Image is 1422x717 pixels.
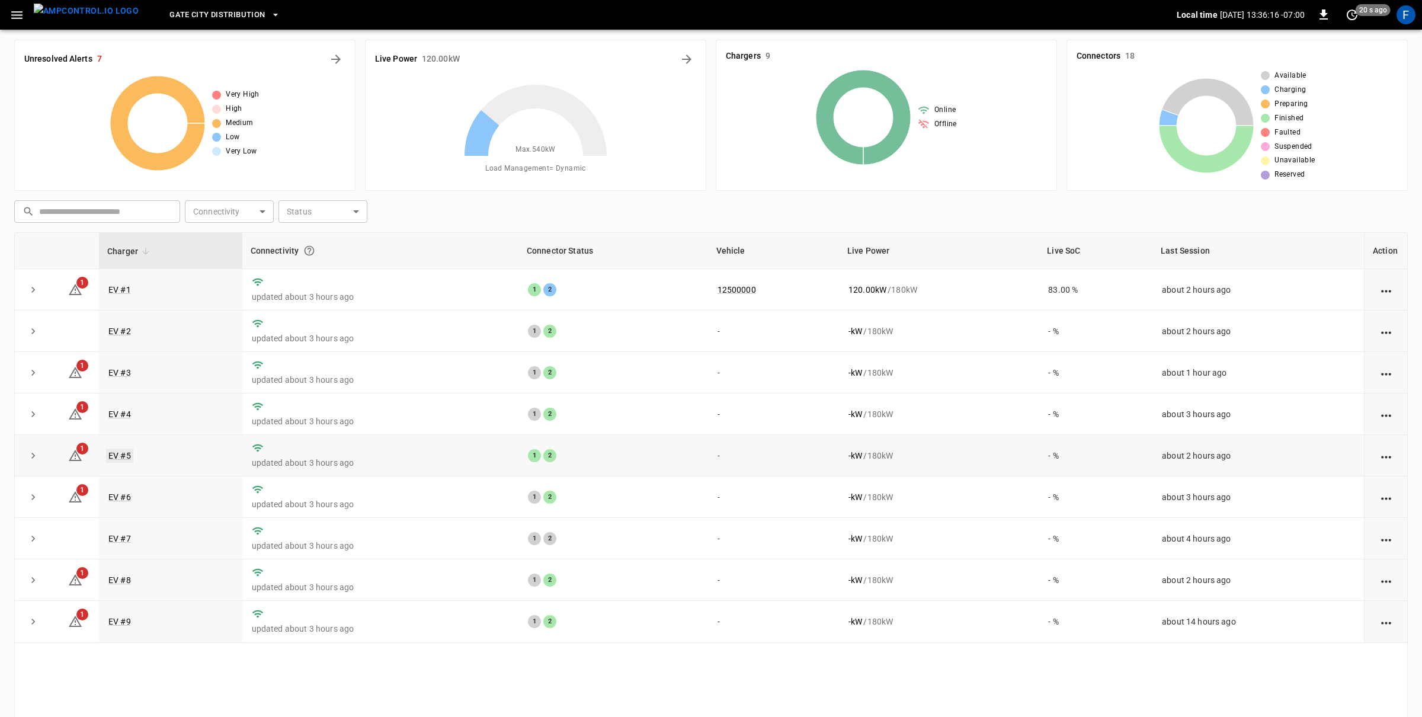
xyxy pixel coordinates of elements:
[1379,325,1394,337] div: action cell options
[1177,9,1218,21] p: Local time
[1039,518,1152,559] td: - %
[1274,98,1308,110] span: Preparing
[252,581,509,593] p: updated about 3 hours ago
[543,491,556,504] div: 2
[1039,311,1152,352] td: - %
[1379,616,1394,628] div: action cell options
[848,450,862,462] p: - kW
[708,393,839,435] td: -
[1274,127,1301,139] span: Faulted
[1220,9,1305,21] p: [DATE] 13:36:16 -07:00
[24,488,42,506] button: expand row
[848,408,1029,420] div: / 180 kW
[543,615,556,628] div: 2
[708,476,839,518] td: -
[1125,50,1135,63] h6: 18
[24,447,42,465] button: expand row
[1152,269,1364,311] td: about 2 hours ago
[1274,141,1312,153] span: Suspended
[528,532,541,545] div: 1
[326,50,345,69] button: All Alerts
[108,409,131,419] a: EV #4
[528,325,541,338] div: 1
[24,405,42,423] button: expand row
[528,408,541,421] div: 1
[252,374,509,386] p: updated about 3 hours ago
[1274,84,1306,96] span: Charging
[76,360,88,372] span: 1
[1343,5,1362,24] button: set refresh interval
[848,367,862,379] p: - kW
[1039,601,1152,642] td: - %
[251,240,510,261] div: Connectivity
[1039,233,1152,269] th: Live SoC
[24,364,42,382] button: expand row
[543,283,556,296] div: 2
[848,574,862,586] p: - kW
[24,322,42,340] button: expand row
[848,408,862,420] p: - kW
[169,8,265,22] span: Gate City Distribution
[1039,352,1152,393] td: - %
[528,574,541,587] div: 1
[708,559,839,601] td: -
[68,284,82,293] a: 1
[708,601,839,642] td: -
[1077,50,1120,63] h6: Connectors
[543,325,556,338] div: 2
[226,132,239,143] span: Low
[543,366,556,379] div: 2
[252,623,509,635] p: updated about 3 hours ago
[1152,601,1364,642] td: about 14 hours ago
[708,435,839,476] td: -
[226,146,257,158] span: Very Low
[76,277,88,289] span: 1
[97,53,102,66] h6: 7
[848,325,1029,337] div: / 180 kW
[1039,435,1152,476] td: - %
[1039,476,1152,518] td: - %
[677,50,696,69] button: Energy Overview
[68,409,82,418] a: 1
[108,368,131,377] a: EV #3
[1274,155,1315,167] span: Unavailable
[848,574,1029,586] div: / 180 kW
[68,575,82,584] a: 1
[848,616,1029,628] div: / 180 kW
[1039,559,1152,601] td: - %
[518,233,708,269] th: Connector Status
[848,284,1029,296] div: / 180 kW
[24,281,42,299] button: expand row
[528,283,541,296] div: 1
[934,104,956,116] span: Online
[848,491,1029,503] div: / 180 kW
[848,450,1029,462] div: / 180 kW
[848,284,886,296] p: 120.00 kW
[528,491,541,504] div: 1
[1152,352,1364,393] td: about 1 hour ago
[1379,574,1394,586] div: action cell options
[76,567,88,579] span: 1
[543,408,556,421] div: 2
[708,352,839,393] td: -
[108,327,131,336] a: EV #2
[708,518,839,559] td: -
[76,443,88,454] span: 1
[24,53,92,66] h6: Unresolved Alerts
[839,233,1039,269] th: Live Power
[252,332,509,344] p: updated about 3 hours ago
[1379,491,1394,503] div: action cell options
[1379,367,1394,379] div: action cell options
[252,498,509,510] p: updated about 3 hours ago
[299,240,320,261] button: Connection between the charger and our software.
[1039,269,1152,311] td: 83.00 %
[108,534,131,543] a: EV #7
[1274,70,1306,82] span: Available
[252,457,509,469] p: updated about 3 hours ago
[107,244,153,258] span: Charger
[515,144,556,156] span: Max. 540 kW
[848,533,862,545] p: - kW
[848,616,862,628] p: - kW
[1152,518,1364,559] td: about 4 hours ago
[1152,311,1364,352] td: about 2 hours ago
